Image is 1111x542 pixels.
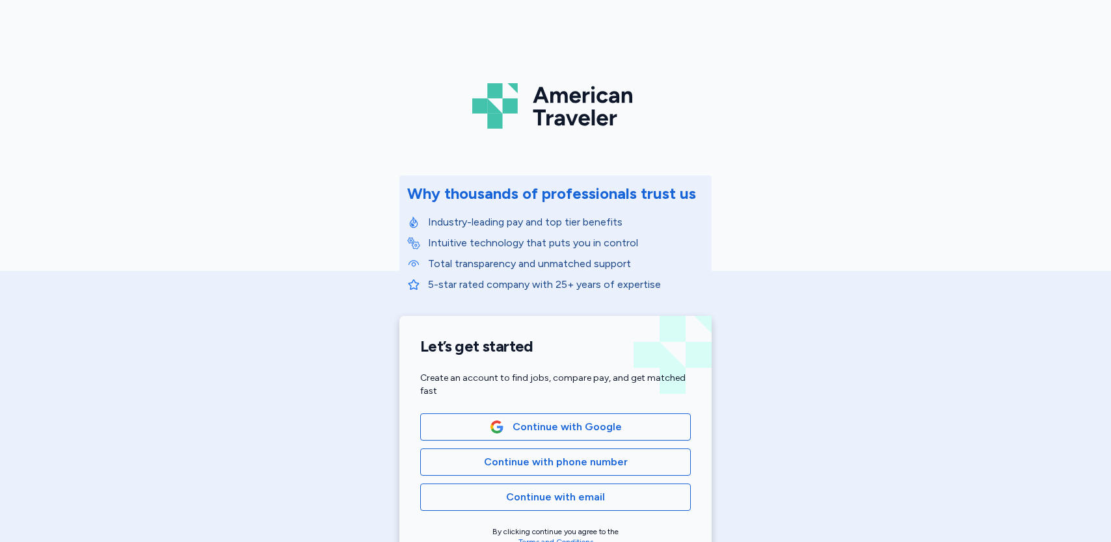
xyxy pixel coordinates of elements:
h1: Let’s get started [420,337,691,356]
span: Continue with phone number [484,454,628,470]
p: Intuitive technology that puts you in control [428,235,704,251]
p: 5-star rated company with 25+ years of expertise [428,277,704,292]
button: Google LogoContinue with Google [420,413,691,441]
span: Continue with Google [513,419,622,435]
img: Logo [472,78,639,134]
button: Continue with email [420,484,691,511]
button: Continue with phone number [420,448,691,476]
p: Total transparency and unmatched support [428,256,704,272]
span: Continue with email [506,489,605,505]
img: Google Logo [490,420,504,434]
div: Create an account to find jobs, compare pay, and get matched fast [420,372,691,398]
p: Industry-leading pay and top tier benefits [428,214,704,230]
div: Why thousands of professionals trust us [407,183,696,204]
